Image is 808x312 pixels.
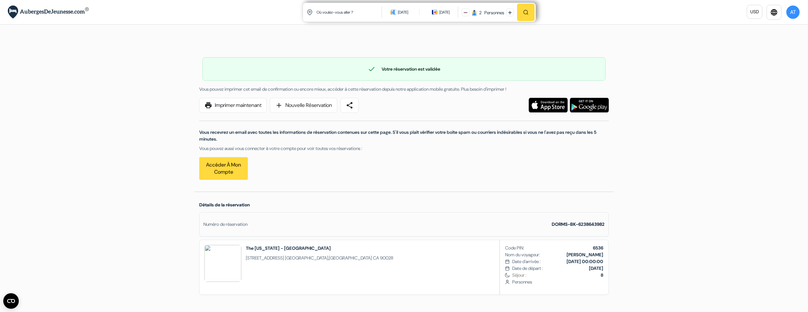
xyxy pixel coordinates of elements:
a: share [341,98,359,113]
b: [DATE] [589,265,603,271]
div: Personnes [482,9,504,16]
h2: The [US_STATE] - [GEOGRAPHIC_DATA] [246,245,393,251]
img: location icon [307,9,313,15]
div: Votre réservation est validée [203,65,605,73]
span: [GEOGRAPHIC_DATA] [329,255,372,261]
img: calendarIcon icon [390,9,396,15]
a: addNouvelle Réservation [270,98,337,113]
span: [GEOGRAPHIC_DATA] [285,255,328,261]
span: [STREET_ADDRESS] [246,255,284,261]
a: Accéder à mon compte [199,157,248,180]
span: share [346,101,353,109]
b: 8 [601,272,603,278]
p: Vous recevrez un email avec toutes les informations de réservation contenues sur cette page. S'il... [199,129,609,143]
button: AT [786,5,800,19]
span: add [275,101,283,109]
span: Séjour : [512,272,603,279]
i: language [770,8,778,16]
p: Vous pouvez aussi vous connecter à votre compte pour voir toutes vos réservations : [199,145,609,152]
img: AubergesDeJeunesse.com [8,6,89,19]
img: Téléchargez l'application gratuite [529,98,568,112]
span: check [368,65,375,73]
a: language [767,5,781,20]
span: Date de départ : [512,265,543,272]
img: guest icon [471,10,477,16]
img: calendarIcon icon [432,9,438,15]
span: Code PIN: [505,245,524,251]
div: Numéro de réservation [203,221,248,228]
span: Personnes [512,279,603,285]
strong: DORMS-BK-6238643982 [552,221,605,227]
img: Téléchargez l'application gratuite [570,98,609,112]
img: UjQMMgYzBDMGNQBn [204,245,241,282]
span: CA 90028 [373,255,393,261]
div: [DATE] [398,9,408,16]
span: Date d'arrivée : [512,258,541,265]
span: print [204,101,212,109]
a: USD [747,5,762,19]
span: , [246,255,393,261]
img: plus [508,11,512,15]
button: Open CMP widget [3,293,19,309]
b: [PERSON_NAME] [567,252,603,258]
b: 6536 [593,245,603,251]
span: Vous pouvez imprimer cet email de confirmation ou encore mieux, accéder à cette réservation depui... [199,86,506,92]
div: 2 [479,9,481,16]
img: minus [464,11,467,15]
span: Détails de la réservation [199,202,250,208]
b: [DATE] 00:00:00 [567,259,603,264]
a: printImprimer maintenant [199,98,267,113]
input: Ville, université ou logement [316,4,383,20]
span: Nom du voyageur: [505,251,540,258]
div: [DATE] [439,9,450,16]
